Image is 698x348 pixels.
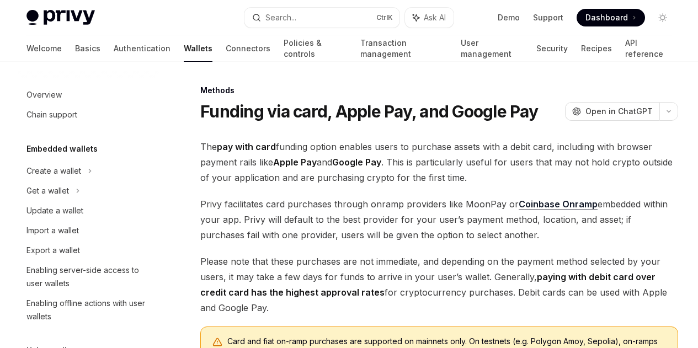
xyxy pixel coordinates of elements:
[18,201,159,221] a: Update a wallet
[461,35,523,62] a: User management
[75,35,100,62] a: Basics
[654,9,672,26] button: Toggle dark mode
[26,297,152,323] div: Enabling offline actions with user wallets
[424,12,446,23] span: Ask AI
[200,101,538,121] h1: Funding via card, Apple Pay, and Google Pay
[200,196,678,243] span: Privy facilitates card purchases through onramp providers like MoonPay or embedded within your ap...
[519,199,598,210] a: Coinbase Onramp
[625,35,672,62] a: API reference
[200,139,678,185] span: The funding option enables users to purchase assets with a debit card, including with browser pay...
[360,35,448,62] a: Transaction management
[18,85,159,105] a: Overview
[244,8,399,28] button: Search...CtrlK
[26,244,80,257] div: Export a wallet
[18,105,159,125] a: Chain support
[26,164,81,178] div: Create a wallet
[226,35,270,62] a: Connectors
[26,224,79,237] div: Import a wallet
[536,35,568,62] a: Security
[26,35,62,62] a: Welcome
[18,221,159,240] a: Import a wallet
[26,142,98,156] h5: Embedded wallets
[581,35,612,62] a: Recipes
[405,8,454,28] button: Ask AI
[273,157,317,168] strong: Apple Pay
[18,240,159,260] a: Export a wallet
[498,12,520,23] a: Demo
[376,13,393,22] span: Ctrl K
[585,12,628,23] span: Dashboard
[200,85,678,96] div: Methods
[114,35,170,62] a: Authentication
[26,88,62,101] div: Overview
[265,11,296,24] div: Search...
[184,35,212,62] a: Wallets
[18,260,159,293] a: Enabling server-side access to user wallets
[200,254,678,315] span: Please note that these purchases are not immediate, and depending on the payment method selected ...
[212,337,223,348] svg: Warning
[26,264,152,290] div: Enabling server-side access to user wallets
[332,157,381,168] strong: Google Pay
[533,12,563,23] a: Support
[26,184,69,197] div: Get a wallet
[284,35,347,62] a: Policies & controls
[585,106,653,117] span: Open in ChatGPT
[565,102,659,121] button: Open in ChatGPT
[18,293,159,326] a: Enabling offline actions with user wallets
[26,108,77,121] div: Chain support
[26,204,83,217] div: Update a wallet
[577,9,645,26] a: Dashboard
[217,141,276,152] strong: pay with card
[26,10,95,25] img: light logo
